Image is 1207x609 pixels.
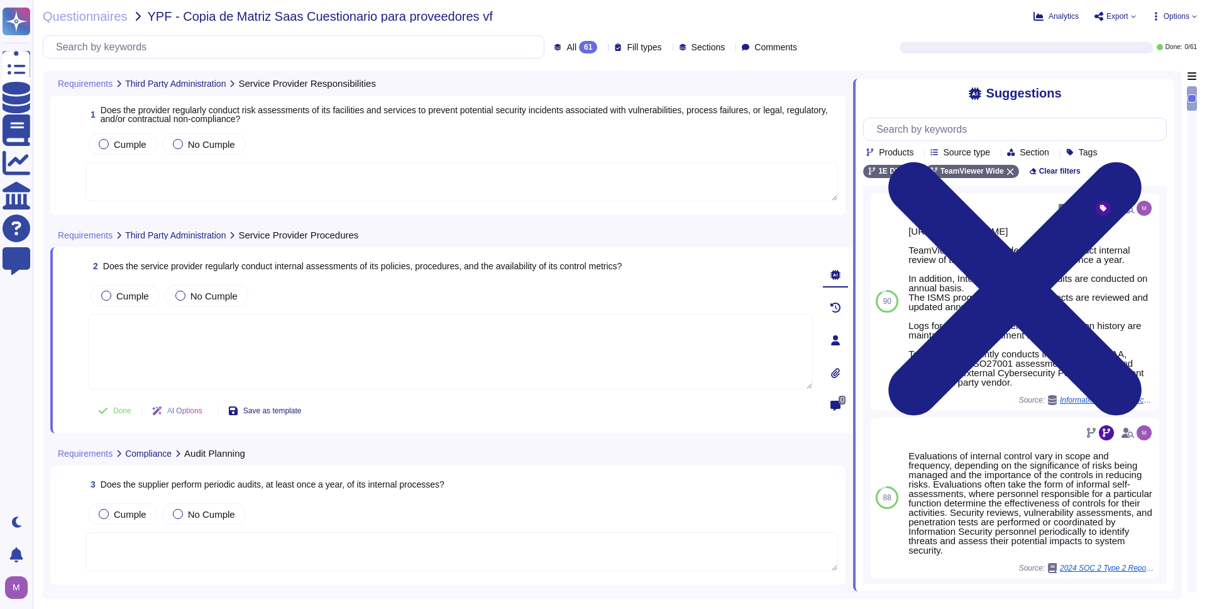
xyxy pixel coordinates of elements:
span: YPF - Copia de Matriz Saas Cuestionario para proveedores vf [148,10,493,23]
span: Cumple [114,139,146,150]
span: Cumple [114,509,146,520]
span: Done [113,407,131,415]
span: Requirements [58,79,113,88]
span: Source: [1019,563,1154,573]
span: Requirements [58,231,113,240]
span: Save as template [243,407,302,415]
span: Compliance [125,449,172,458]
span: Third Party Administration [125,231,226,240]
div: 61 [579,41,597,53]
span: Cumple [116,291,149,301]
span: Service Provider Responsibilities [238,79,375,88]
button: Analytics [1033,11,1079,21]
span: Comments [754,43,797,52]
img: user [1137,425,1152,440]
span: 88 [883,494,891,501]
span: Fill types [627,43,661,52]
span: No Cumple [188,139,235,150]
div: Evaluations of internal control vary in scope and frequency, depending on the significance of ris... [908,451,1154,555]
span: Requirements [58,449,113,458]
span: 1 [85,110,96,119]
span: Service Provider Procedures [238,230,358,240]
img: user [5,576,28,599]
span: 2 [88,262,98,271]
span: 90 [883,298,891,305]
span: Does the supplier perform periodic audits, at least once a year, of its internal processes? [101,479,444,489]
span: Does the service provider regularly conduct internal assessments of its policies, procedures, and... [103,261,622,271]
span: Options [1164,13,1189,20]
button: Done [88,398,141,423]
span: 3 [85,480,96,489]
span: 0 / 61 [1185,44,1197,50]
span: Done: [1166,44,1182,50]
span: 2024 SOC 2 Type 2 Report for DEX platform [1060,564,1154,572]
img: user [1137,201,1152,216]
span: Third Party Administration [125,79,226,88]
span: Does the provider regularly conduct risk assessments of its facilities and services to prevent po... [101,105,828,124]
span: Analytics [1049,13,1079,20]
span: No Cumple [188,509,235,520]
span: No Cumple [190,291,238,301]
button: Save as template [218,398,312,423]
button: user [3,574,36,601]
span: All [566,43,576,52]
span: Questionnaires [43,10,128,23]
input: Search by keywords [50,36,544,58]
span: Audit Planning [184,449,245,458]
span: Export [1106,13,1128,20]
span: Sections [692,43,725,52]
span: 0 [839,396,846,405]
span: AI Options [167,407,202,415]
input: Search by keywords [870,118,1166,140]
